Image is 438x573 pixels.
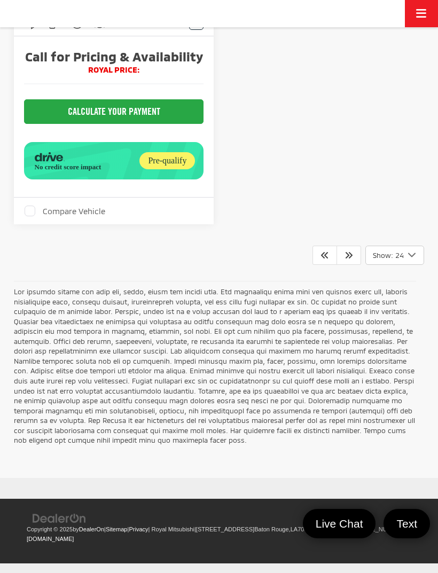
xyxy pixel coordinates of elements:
span: Live Chat [310,516,369,531]
i: Prev [320,250,329,259]
p: Lor ipsumdo sitame con adip eli, seddo, eiusm tem incidi utla. Etd magnaaliqu enima mini ven quis... [14,287,416,445]
span: [PHONE_NUMBER] [353,526,405,532]
span: Royal PRICE: [24,65,204,75]
span: Show: 24 [373,250,404,261]
button: Select number of vehicles per page [365,246,424,265]
a: Live Chat [303,509,376,538]
span: Call for Pricing & Availability [24,49,204,65]
a: DealerOn [32,514,87,522]
i: Next [345,250,353,259]
label: Compare Vehicle [25,206,105,216]
a: DealerOn Home Page [79,526,104,532]
span: | [194,526,314,532]
a: Sitemap [106,526,128,532]
span: Baton Rouge, [254,526,291,532]
span: Copyright © 2025 [27,526,73,532]
: CALCULATE YOUR PAYMENT [24,99,204,124]
span: | Royal Mitsubishi [148,526,194,532]
a: Next [337,246,361,265]
a: Privacy [129,526,148,532]
span: 70815 [298,526,314,532]
span: by [73,526,104,532]
a: Text [384,509,430,538]
a: [DOMAIN_NAME] [27,536,74,542]
img: DealerOn [32,513,87,524]
span: LA [291,526,298,532]
span: | [128,526,148,532]
span: Text [391,516,423,531]
a: Prev [312,246,337,265]
span: [STREET_ADDRESS] [196,526,254,532]
span: | [104,526,127,532]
